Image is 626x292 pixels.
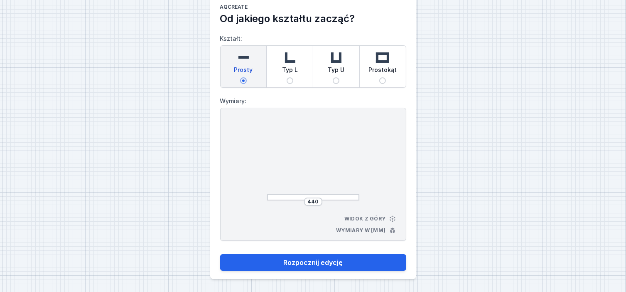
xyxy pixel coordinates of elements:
[307,198,320,205] input: Wymiar [mm]
[282,66,298,77] span: Typ L
[220,12,406,25] h2: Od jakiego kształtu zacząć?
[328,49,344,66] img: u-shaped.svg
[240,77,247,84] input: Prosty
[333,77,339,84] input: Typ U
[282,49,298,66] img: l-shaped.svg
[287,77,293,84] input: Typ L
[374,49,391,66] img: rectangle.svg
[379,77,386,84] input: Prostokąt
[220,4,406,12] h1: AQcreate
[328,66,344,77] span: Typ U
[220,32,406,88] label: Kształt:
[234,66,253,77] span: Prosty
[368,66,397,77] span: Prostokąt
[235,49,252,66] img: straight.svg
[220,254,406,271] button: Rozpocznij edycję
[220,94,406,108] label: Wymiary:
